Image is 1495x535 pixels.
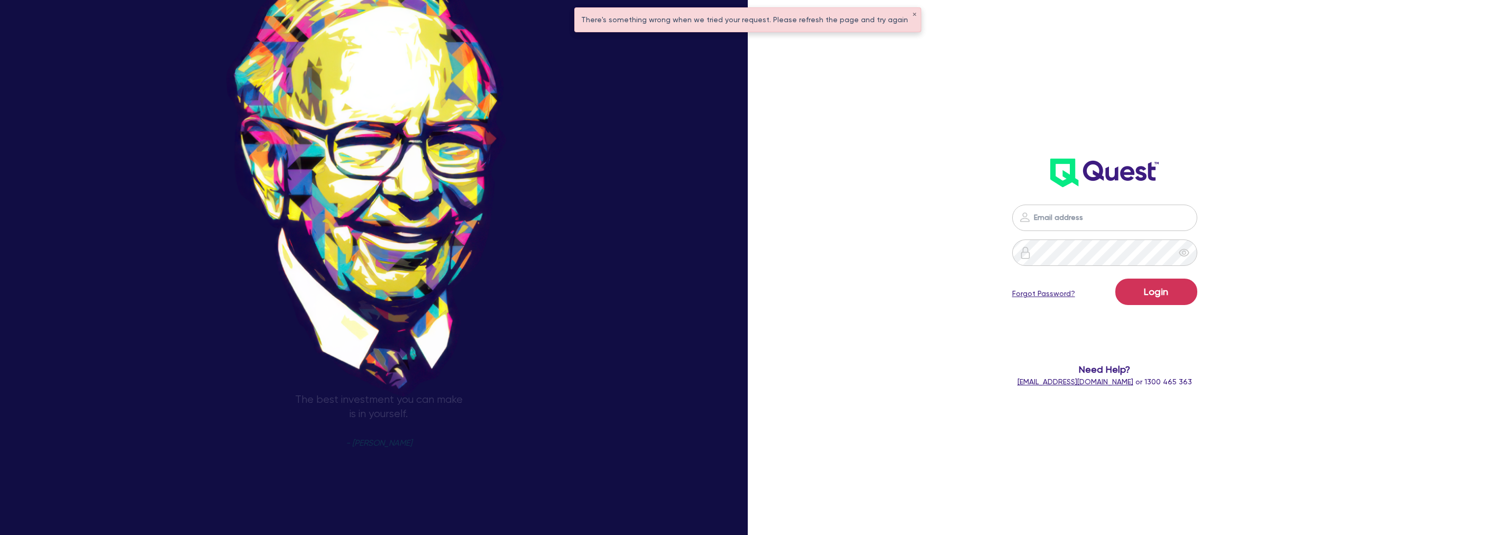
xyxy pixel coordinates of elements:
[1019,246,1032,259] img: icon-password
[1012,205,1197,231] input: Email address
[1017,377,1192,386] span: or 1300 465 363
[1019,211,1031,224] img: icon-password
[1012,288,1075,299] a: Forgot Password?
[912,12,916,17] button: ✕
[1017,377,1133,386] a: [EMAIL_ADDRESS][DOMAIN_NAME]
[1115,279,1197,305] button: Login
[1050,159,1159,187] img: wH2k97JdezQIQAAAABJRU5ErkJggg==
[346,439,412,447] span: - [PERSON_NAME]
[896,362,1314,376] span: Need Help?
[575,8,921,32] div: There's something wrong when we tried your request. Please refresh the page and try again
[1179,247,1189,258] span: eye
